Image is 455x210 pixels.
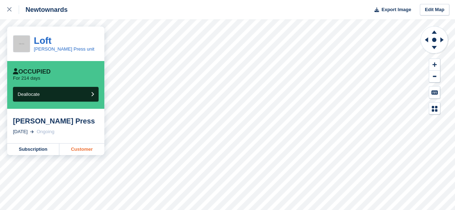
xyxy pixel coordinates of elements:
[381,6,411,13] span: Export Image
[429,103,440,115] button: Map Legend
[34,46,94,52] a: [PERSON_NAME] Press unit
[59,144,104,155] a: Customer
[13,128,28,135] div: [DATE]
[18,92,40,97] span: Deallocate
[13,75,40,81] p: For 214 days
[13,36,30,52] img: 256x256-placeholder-a091544baa16b46aadf0b611073c37e8ed6a367829ab441c3b0103e7cf8a5b1b.png
[19,5,68,14] div: Newtownards
[429,87,440,98] button: Keyboard Shortcuts
[13,87,99,102] button: Deallocate
[13,68,51,75] div: Occupied
[7,144,59,155] a: Subscription
[370,4,411,16] button: Export Image
[13,117,99,125] div: [PERSON_NAME] Press
[429,71,440,83] button: Zoom Out
[30,130,34,133] img: arrow-right-light-icn-cde0832a797a2874e46488d9cf13f60e5c3a73dbe684e267c42b8395dfbc2abf.svg
[420,4,449,16] a: Edit Map
[34,35,51,46] a: Loft
[429,59,440,71] button: Zoom In
[37,128,54,135] div: Ongoing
